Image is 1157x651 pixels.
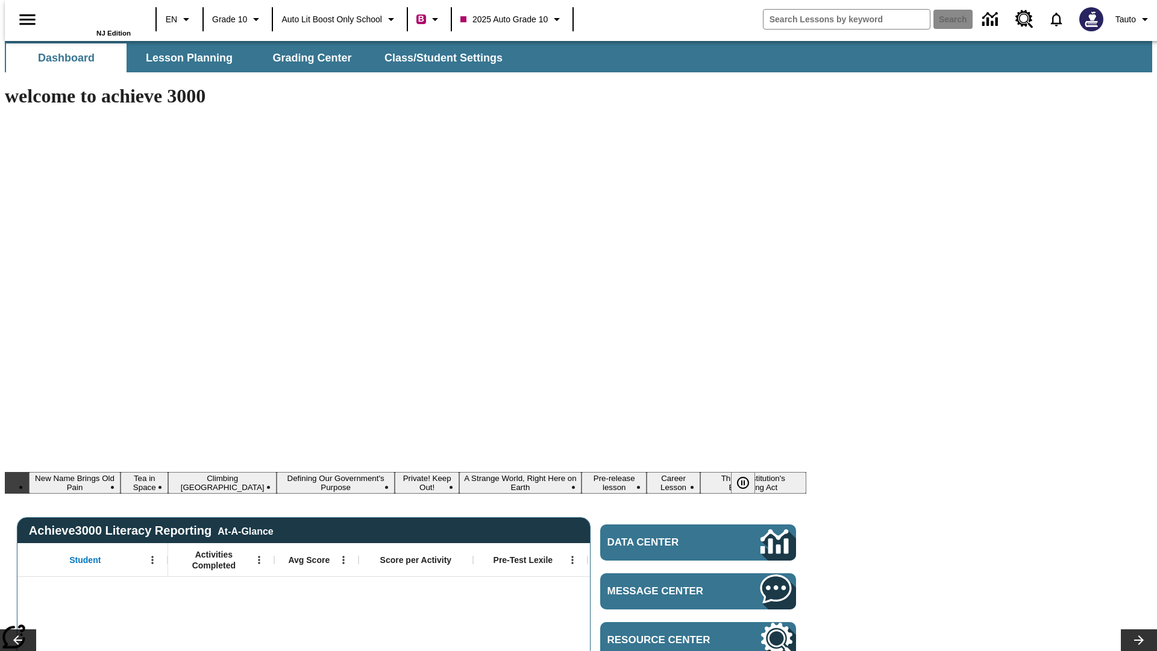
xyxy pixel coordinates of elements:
[1111,8,1157,30] button: Profile/Settings
[600,524,796,561] a: Data Center
[121,472,168,494] button: Slide 2 Tea in Space
[218,524,273,537] div: At-A-Glance
[143,551,161,569] button: Open Menu
[607,585,724,597] span: Message Center
[763,10,930,29] input: search field
[146,51,233,65] span: Lesson Planning
[380,555,452,565] span: Score per Activity
[166,13,177,26] span: EN
[250,551,268,569] button: Open Menu
[582,472,647,494] button: Slide 7 Pre-release lesson
[563,551,582,569] button: Open Menu
[277,472,395,494] button: Slide 4 Defining Our Government's Purpose
[52,4,131,37] div: Home
[29,524,274,538] span: Achieve3000 Literacy Reporting
[10,2,45,37] button: Open side menu
[252,43,372,72] button: Grading Center
[607,536,720,549] span: Data Center
[129,43,249,72] button: Lesson Planning
[207,8,268,30] button: Grade: Grade 10, Select a grade
[1008,3,1041,36] a: Resource Center, Will open in new tab
[1121,629,1157,651] button: Lesson carousel, Next
[494,555,553,565] span: Pre-Test Lexile
[5,41,1152,72] div: SubNavbar
[647,472,700,494] button: Slide 8 Career Lesson
[700,472,806,494] button: Slide 9 The Constitution's Balancing Act
[272,51,351,65] span: Grading Center
[6,43,127,72] button: Dashboard
[1041,4,1072,35] a: Notifications
[277,8,403,30] button: School: Auto Lit Boost only School, Select your school
[168,472,276,494] button: Slide 3 Climbing Mount Tai
[731,472,767,494] div: Pause
[29,472,121,494] button: Slide 1 New Name Brings Old Pain
[174,549,254,571] span: Activities Completed
[418,11,424,27] span: B
[456,8,569,30] button: Class: 2025 Auto Grade 10, Select your class
[375,43,512,72] button: Class/Student Settings
[459,472,582,494] button: Slide 6 A Strange World, Right Here on Earth
[600,573,796,609] a: Message Center
[69,555,101,565] span: Student
[975,3,1008,36] a: Data Center
[731,472,755,494] button: Pause
[1072,4,1111,35] button: Select a new avatar
[281,13,382,26] span: Auto Lit Boost only School
[38,51,95,65] span: Dashboard
[5,85,806,107] h1: welcome to achieve 3000
[395,472,459,494] button: Slide 5 Private! Keep Out!
[1079,7,1103,31] img: Avatar
[5,43,513,72] div: SubNavbar
[412,8,447,30] button: Boost Class color is violet red. Change class color
[288,555,330,565] span: Avg Score
[96,30,131,37] span: NJ Edition
[334,551,353,569] button: Open Menu
[384,51,503,65] span: Class/Student Settings
[212,13,247,26] span: Grade 10
[1115,13,1136,26] span: Tauto
[160,8,199,30] button: Language: EN, Select a language
[52,5,131,30] a: Home
[607,634,724,646] span: Resource Center
[460,13,548,26] span: 2025 Auto Grade 10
